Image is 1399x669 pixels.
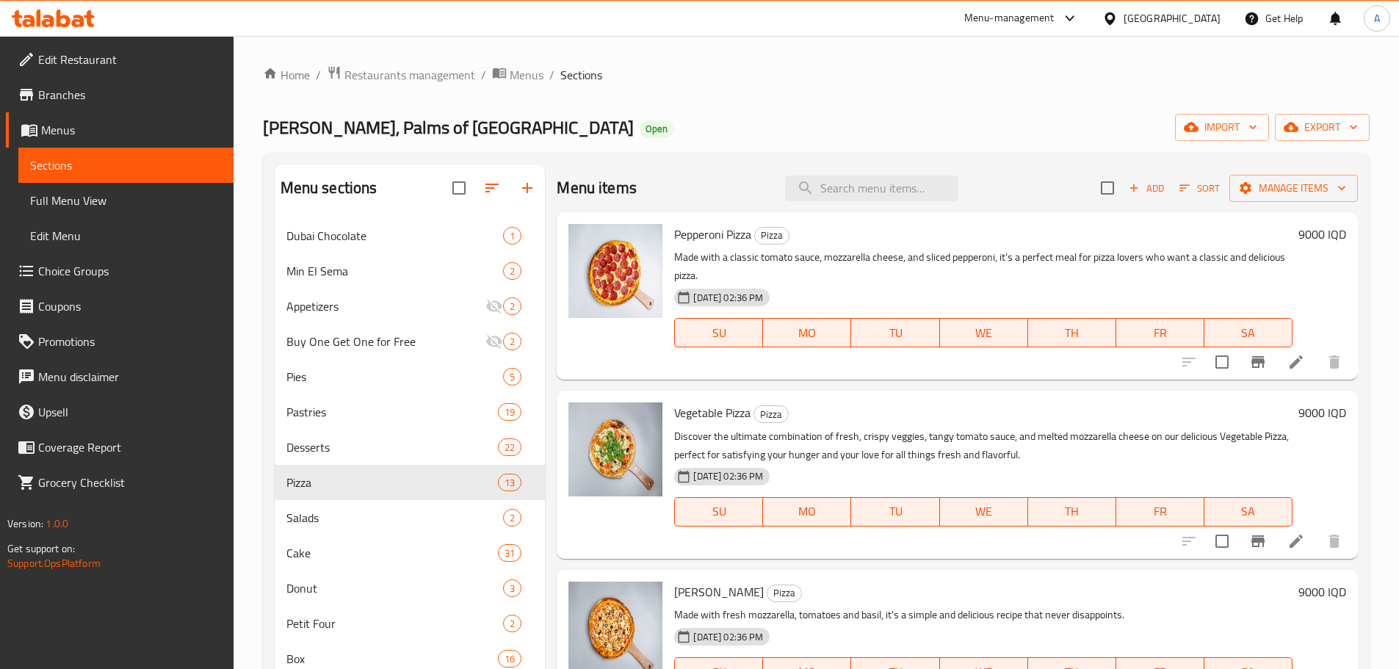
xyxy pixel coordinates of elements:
div: Cake31 [275,535,546,571]
a: Menus [6,112,234,148]
span: WE [946,501,1022,522]
button: SA [1204,318,1293,347]
span: Donut [286,579,504,597]
span: TU [857,322,933,344]
span: Desserts [286,438,499,456]
span: Edit Restaurant [38,51,222,68]
li: / [549,66,554,84]
span: Box [286,650,499,668]
a: Menus [492,65,543,84]
img: Vegetable Pizza [568,402,662,496]
button: TH [1028,318,1116,347]
span: SA [1210,322,1287,344]
span: Cake [286,544,499,562]
span: Buy One Get One for Free [286,333,486,350]
div: Pizza [286,474,499,491]
div: items [498,650,521,668]
span: Manage items [1241,179,1346,198]
span: Menus [41,121,222,139]
span: SU [681,501,757,522]
span: Salads [286,509,504,527]
div: Pies5 [275,359,546,394]
div: Donut3 [275,571,546,606]
div: Dubai Chocolate [286,227,504,245]
a: Menu disclaimer [6,359,234,394]
a: Edit Restaurant [6,42,234,77]
span: Sort sections [474,170,510,206]
p: Made with fresh mozzarella, tomatoes and basil, it's a simple and delicious recipe that never dis... [674,606,1293,624]
nav: breadcrumb [263,65,1370,84]
button: import [1175,114,1269,141]
div: items [498,544,521,562]
span: 19 [499,405,521,419]
a: Promotions [6,324,234,359]
a: Home [263,66,310,84]
button: Branch-specific-item [1240,344,1276,380]
div: Pizza13 [275,465,546,500]
span: Upsell [38,403,222,421]
a: Branches [6,77,234,112]
button: WE [940,318,1028,347]
span: Edit Menu [30,227,222,245]
span: Grocery Checklist [38,474,222,491]
span: FR [1122,322,1199,344]
div: Pizza [754,227,789,245]
div: items [503,615,521,632]
span: Select to update [1207,526,1237,557]
button: export [1275,114,1370,141]
a: Grocery Checklist [6,465,234,500]
a: Sections [18,148,234,183]
div: Menu-management [964,10,1055,27]
button: TU [851,497,939,527]
div: items [503,227,521,245]
span: 13 [499,476,521,490]
button: SU [674,497,763,527]
span: Min El Sema [286,262,504,280]
a: Edit menu item [1287,532,1305,550]
span: Pepperoni Pizza [674,223,751,245]
span: FR [1122,501,1199,522]
span: TH [1034,322,1110,344]
span: Select all sections [444,173,474,203]
a: Full Menu View [18,183,234,218]
button: Add [1123,177,1170,200]
span: Select to update [1207,347,1237,377]
span: Menus [510,66,543,84]
div: Petit Four2 [275,606,546,641]
span: SU [681,322,757,344]
button: TU [851,318,939,347]
div: Min El Sema2 [275,253,546,289]
span: Add [1127,180,1166,197]
span: Version: [7,514,43,533]
span: 2 [504,264,521,278]
button: MO [763,318,851,347]
span: Pizza [755,227,789,244]
span: Sort [1179,180,1220,197]
span: Sections [560,66,602,84]
li: / [316,66,321,84]
span: 31 [499,546,521,560]
span: 1.0.0 [46,514,68,533]
button: SA [1204,497,1293,527]
svg: Inactive section [485,333,503,350]
button: Sort [1176,177,1223,200]
span: Branches [38,86,222,104]
div: Pizza [767,585,802,602]
span: Add item [1123,177,1170,200]
svg: Inactive section [485,297,503,315]
span: Pastries [286,403,499,421]
span: Select section [1092,173,1123,203]
span: MO [769,501,845,522]
span: Choice Groups [38,262,222,280]
span: 2 [504,335,521,349]
span: Petit Four [286,615,504,632]
a: Coverage Report [6,430,234,465]
span: 2 [504,511,521,525]
div: Open [640,120,673,138]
